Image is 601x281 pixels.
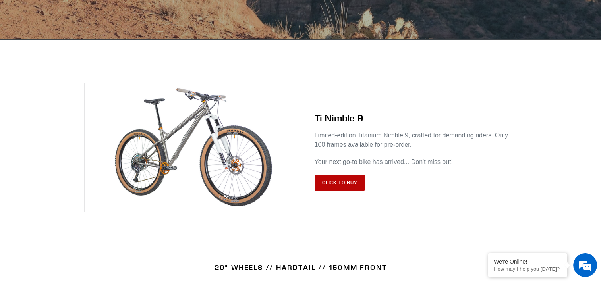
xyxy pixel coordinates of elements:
[84,263,517,272] h4: 29" WHEELS // HARDTAIL // 150MM FRONT
[315,175,365,191] a: Click to Buy: TI NIMBLE 9
[315,131,517,150] p: Limited-edition Titanium Nimble 9, crafted for demanding riders. Only 100 frames available for pr...
[494,266,561,272] p: How may I help you today?
[315,157,517,167] p: Your next go-to bike has arrived... Don't miss out!
[494,258,561,265] div: We're Online!
[315,112,517,124] h2: Ti Nimble 9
